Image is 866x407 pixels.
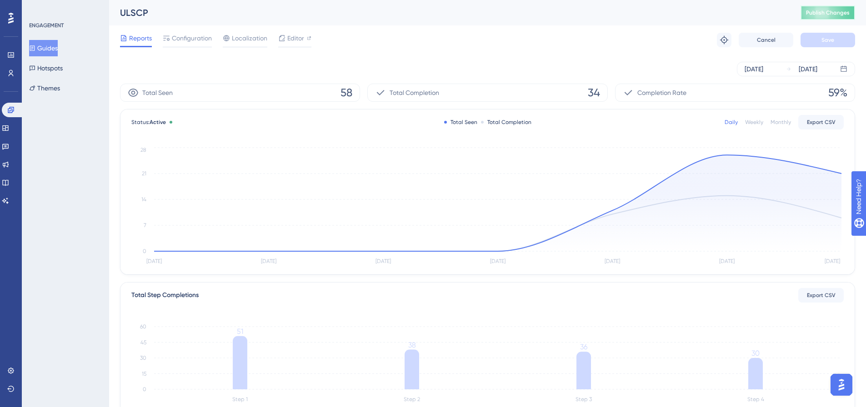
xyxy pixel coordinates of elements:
button: Export CSV [798,115,844,129]
tspan: Step 1 [232,396,248,402]
iframe: UserGuiding AI Assistant Launcher [828,371,855,398]
tspan: [DATE] [375,258,391,264]
button: Guides [29,40,58,56]
tspan: 51 [237,327,243,336]
tspan: 15 [142,371,146,377]
span: Total Seen [142,87,173,98]
span: 34 [588,85,600,100]
div: Total Step Completions [131,290,199,301]
div: [DATE] [745,64,763,74]
tspan: [DATE] [605,258,620,264]
span: Editor [287,33,304,44]
span: Localization [232,33,267,44]
div: [DATE] [799,64,817,74]
div: Total Seen [444,119,477,126]
tspan: [DATE] [261,258,276,264]
span: Export CSV [807,119,836,126]
tspan: 36 [580,342,587,351]
span: Total Completion [390,87,439,98]
span: Save [821,36,834,44]
span: Configuration [172,33,212,44]
tspan: Step 4 [747,396,764,402]
tspan: 30 [140,355,146,361]
tspan: 45 [140,339,146,346]
tspan: 0 [143,386,146,392]
tspan: [DATE] [825,258,840,264]
span: Publish Changes [806,9,850,16]
span: Completion Rate [637,87,686,98]
button: Themes [29,80,60,96]
button: Cancel [739,33,793,47]
span: Export CSV [807,292,836,299]
div: Monthly [771,119,791,126]
span: Status: [131,119,166,126]
div: Weekly [745,119,763,126]
button: Save [801,33,855,47]
tspan: [DATE] [719,258,735,264]
tspan: 14 [141,196,146,203]
span: 58 [340,85,352,100]
tspan: 38 [408,341,416,349]
tspan: 30 [751,349,760,357]
tspan: 7 [144,222,146,228]
tspan: Step 2 [404,396,420,402]
tspan: [DATE] [146,258,162,264]
div: ULSCP [120,6,778,19]
tspan: [DATE] [490,258,506,264]
span: Active [150,119,166,125]
span: Reports [129,33,152,44]
tspan: 0 [143,248,146,254]
tspan: 21 [142,170,146,177]
span: 59% [828,85,847,100]
div: Total Completion [481,119,531,126]
button: Publish Changes [801,5,855,20]
div: Daily [725,119,738,126]
button: Hotspots [29,60,63,76]
tspan: Step 3 [576,396,592,402]
tspan: 60 [140,323,146,330]
span: Need Help? [21,2,57,13]
tspan: 28 [140,147,146,153]
div: ENGAGEMENT [29,22,64,29]
span: Cancel [757,36,776,44]
button: Export CSV [798,288,844,303]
